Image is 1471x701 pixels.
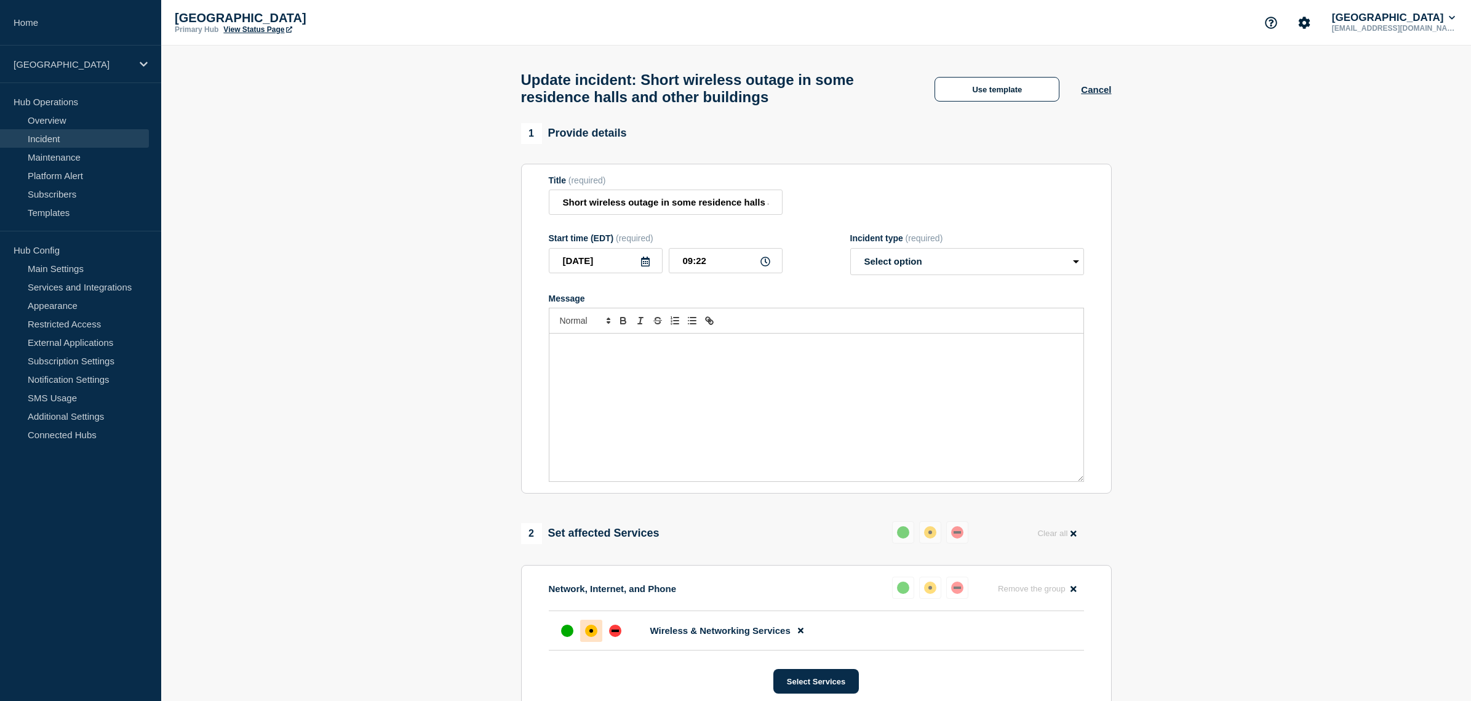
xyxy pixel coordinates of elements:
[946,577,968,599] button: down
[1030,521,1083,545] button: Clear all
[850,248,1084,275] select: Incident type
[666,313,684,328] button: Toggle ordered list
[14,59,132,70] p: [GEOGRAPHIC_DATA]
[175,11,421,25] p: [GEOGRAPHIC_DATA]
[521,123,542,144] span: 1
[991,577,1084,601] button: Remove the group
[549,233,783,243] div: Start time (EDT)
[585,625,597,637] div: affected
[521,71,914,106] h1: Update incident: Short wireless outage in some residence halls and other buildings
[521,523,660,544] div: Set affected Services
[175,25,218,34] p: Primary Hub
[850,233,1084,243] div: Incident type
[521,523,542,544] span: 2
[892,577,914,599] button: up
[616,233,653,243] span: (required)
[521,123,627,144] div: Provide details
[549,190,783,215] input: Title
[935,77,1059,102] button: Use template
[649,313,666,328] button: Toggle strikethrough text
[897,526,909,539] div: up
[924,526,936,539] div: affected
[549,583,677,594] p: Network, Internet, and Phone
[701,313,718,328] button: Toggle link
[615,313,632,328] button: Toggle bold text
[1291,10,1317,36] button: Account settings
[919,577,941,599] button: affected
[951,526,963,539] div: down
[554,313,615,328] span: Font size
[650,625,791,636] span: Wireless & Networking Services
[1329,12,1457,24] button: [GEOGRAPHIC_DATA]
[669,248,783,273] input: HH:MM
[924,582,936,594] div: affected
[223,25,292,34] a: View Status Page
[773,669,859,694] button: Select Services
[919,521,941,543] button: affected
[561,625,573,637] div: up
[946,521,968,543] button: down
[549,175,783,185] div: Title
[998,584,1066,593] span: Remove the group
[951,582,963,594] div: down
[1329,24,1457,33] p: [EMAIL_ADDRESS][DOMAIN_NAME]
[892,521,914,543] button: up
[609,625,621,637] div: down
[549,334,1083,481] div: Message
[1258,10,1284,36] button: Support
[1081,84,1111,95] button: Cancel
[568,175,606,185] span: (required)
[549,248,663,273] input: YYYY-MM-DD
[897,582,909,594] div: up
[684,313,701,328] button: Toggle bulleted list
[549,294,1084,303] div: Message
[632,313,649,328] button: Toggle italic text
[906,233,943,243] span: (required)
